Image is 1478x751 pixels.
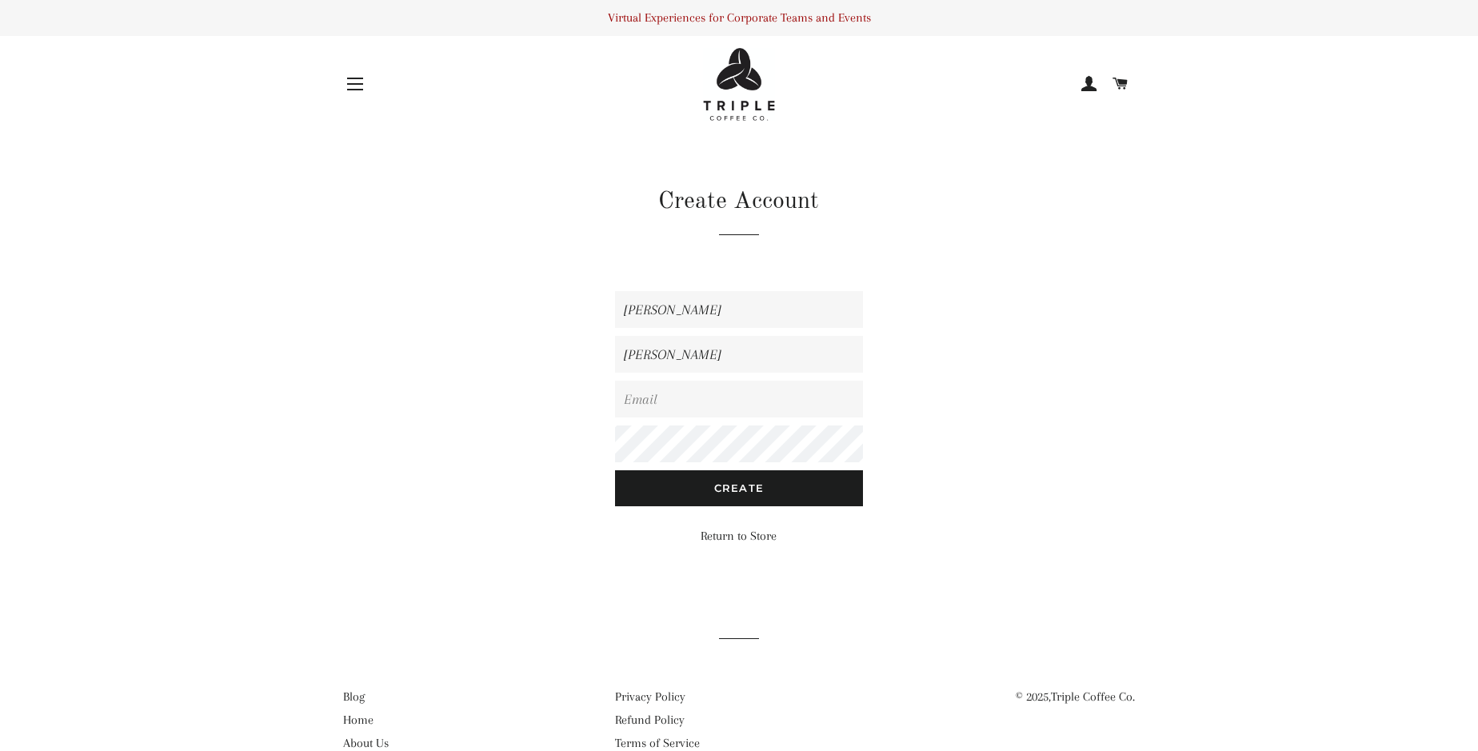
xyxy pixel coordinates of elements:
[701,529,777,543] a: Return to Store
[615,336,863,373] input: Last Name
[1051,689,1135,704] a: Triple Coffee Co.
[343,736,389,750] a: About Us
[703,48,775,121] img: Triple Coffee Co - Logo
[343,713,373,727] a: Home
[615,689,685,704] a: Privacy Policy
[343,689,365,704] a: Blog
[615,713,685,727] a: Refund Policy
[615,291,863,328] input: First Name
[615,185,863,218] h1: Create Account
[887,687,1135,707] p: © 2025,
[615,736,700,750] a: Terms of Service
[615,470,863,505] input: Create
[615,381,863,417] input: Email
